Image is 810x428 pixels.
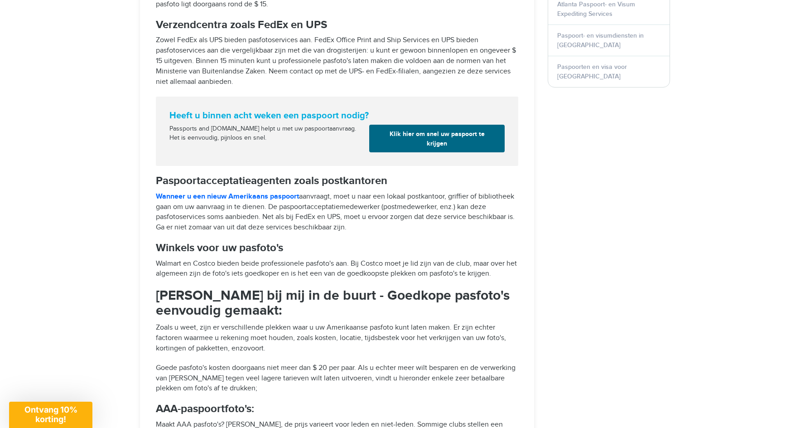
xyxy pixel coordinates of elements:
[156,287,510,319] font: [PERSON_NAME] bij mij in de buurt - Goedkope pasfoto's eenvoudig gemaakt:
[156,323,506,353] font: Zoals u weet, zijn er verschillende plekken waar u uw Amerikaanse pasfoto kunt laten maken. Er zi...
[557,0,635,18] a: Atlanta Paspoort- en Visum Expediting Services
[156,174,387,187] font: Paspoortacceptatieagenten zoals postkantoren
[24,405,77,424] font: Ontvang 10% korting!
[156,364,516,393] font: Goede pasfoto's kosten doorgaans niet meer dan $ 20 per paar. Als u echter meer wilt besparen en ...
[169,110,369,121] font: Heeft u binnen acht weken een paspoort nodig?
[156,18,327,31] font: Verzendcentra zoals FedEx en UPS
[557,32,644,49] a: Paspoort- en visumdiensten in [GEOGRAPHIC_DATA]
[156,192,515,232] font: , moet u naar een lokaal postkantoor, griffier of bibliotheek gaan om uw aanvraag in te dienen. D...
[390,130,485,147] font: Klik hier om snel uw paspoort te krijgen
[299,192,330,201] font: aanvraagt
[156,36,516,86] font: Zowel FedEx als UPS bieden pasfotoservices aan. FedEx Office Print and Ship Services en UPS biede...
[156,259,517,278] font: Walmart en Costco bieden beide professionele pasfoto's aan. Bij Costco moet je lid zijn van de cl...
[156,402,254,415] font: AAA-paspoortfoto's:
[369,125,505,153] a: Klik hier om snel uw paspoort te krijgen
[156,241,283,254] font: Winkels voor uw pasfoto's
[156,192,299,201] a: Wanneer u een nieuw Amerikaans paspoort
[9,402,92,428] div: Ontvang 10% korting!
[557,63,627,80] a: Paspoorten en visa voor [GEOGRAPHIC_DATA]
[169,125,356,141] font: Passports and [DOMAIN_NAME] helpt u met uw paspoortaanvraag. Het is eenvoudig, pijnloos en snel.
